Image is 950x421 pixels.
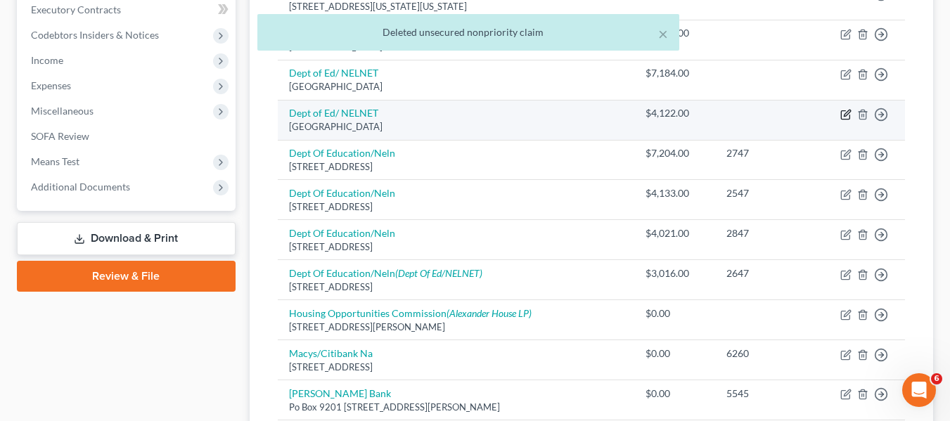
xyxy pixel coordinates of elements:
[289,120,623,134] div: [GEOGRAPHIC_DATA]
[31,130,89,142] span: SOFA Review
[646,106,704,120] div: $4,122.00
[31,79,71,91] span: Expenses
[646,186,704,200] div: $4,133.00
[646,266,704,280] div: $3,016.00
[289,67,378,79] a: Dept of Ed/ NELNET
[289,347,373,359] a: Macys/Citibank Na
[726,186,809,200] div: 2547
[289,187,395,199] a: Dept Of Education/Neln
[289,147,395,159] a: Dept Of Education/Neln
[646,226,704,240] div: $4,021.00
[17,261,236,292] a: Review & File
[289,240,623,254] div: [STREET_ADDRESS]
[447,307,532,319] i: (Alexander House LP)
[726,266,809,280] div: 2647
[289,267,482,279] a: Dept Of Education/Neln(Dept Of Ed/NELNET)
[646,146,704,160] div: $7,204.00
[31,4,121,15] span: Executory Contracts
[726,146,809,160] div: 2747
[31,54,63,66] span: Income
[289,160,623,174] div: [STREET_ADDRESS]
[289,107,378,119] a: Dept of Ed/ NELNET
[658,25,668,42] button: ×
[289,280,623,294] div: [STREET_ADDRESS]
[289,307,532,319] a: Housing Opportunities Commission(Alexander House LP)
[289,320,623,334] div: [STREET_ADDRESS][PERSON_NAME]
[646,306,704,320] div: $0.00
[902,373,936,407] iframe: Intercom live chat
[289,200,623,214] div: [STREET_ADDRESS]
[17,222,236,255] a: Download & Print
[726,387,809,401] div: 5545
[646,346,704,361] div: $0.00
[31,155,79,167] span: Means Test
[395,267,482,279] i: (Dept Of Ed/NELNET)
[646,387,704,401] div: $0.00
[289,401,623,414] div: Po Box 9201 [STREET_ADDRESS][PERSON_NAME]
[289,361,623,374] div: [STREET_ADDRESS]
[289,227,395,239] a: Dept Of Education/Neln
[726,226,809,240] div: 2847
[20,124,236,149] a: SOFA Review
[726,346,809,361] div: 6260
[289,80,623,93] div: [GEOGRAPHIC_DATA]
[289,387,391,399] a: [PERSON_NAME] Bank
[931,373,942,384] span: 6
[31,105,94,117] span: Miscellaneous
[31,181,130,193] span: Additional Documents
[269,25,668,39] div: Deleted unsecured nonpriority claim
[646,66,704,80] div: $7,184.00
